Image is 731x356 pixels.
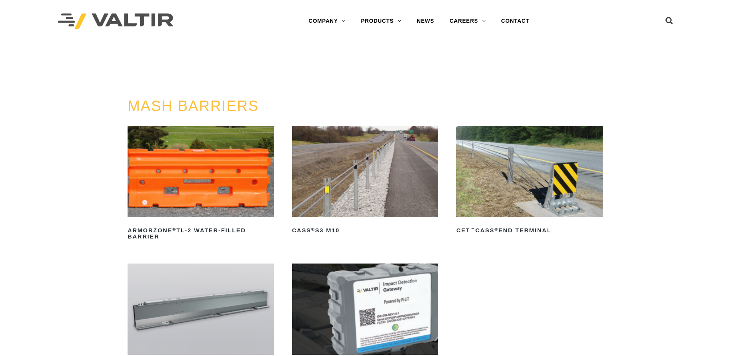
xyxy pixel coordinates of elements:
sup: ® [311,227,315,232]
a: PRODUCTS [353,13,409,29]
sup: ® [172,227,176,232]
a: CET™CASS®End Terminal [456,126,603,237]
sup: ® [494,227,498,232]
h2: ArmorZone TL-2 Water-Filled Barrier [128,224,274,243]
sup: ™ [470,227,475,232]
h2: CET CASS End Terminal [456,224,603,237]
a: CASS®S3 M10 [292,126,439,237]
img: Valtir [58,13,173,29]
h2: CASS S3 M10 [292,224,439,237]
a: NEWS [409,13,442,29]
a: CAREERS [442,13,494,29]
a: MASH BARRIERS [128,98,259,114]
a: COMPANY [301,13,353,29]
a: ArmorZone®TL-2 Water-Filled Barrier [128,126,274,243]
a: CONTACT [494,13,537,29]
